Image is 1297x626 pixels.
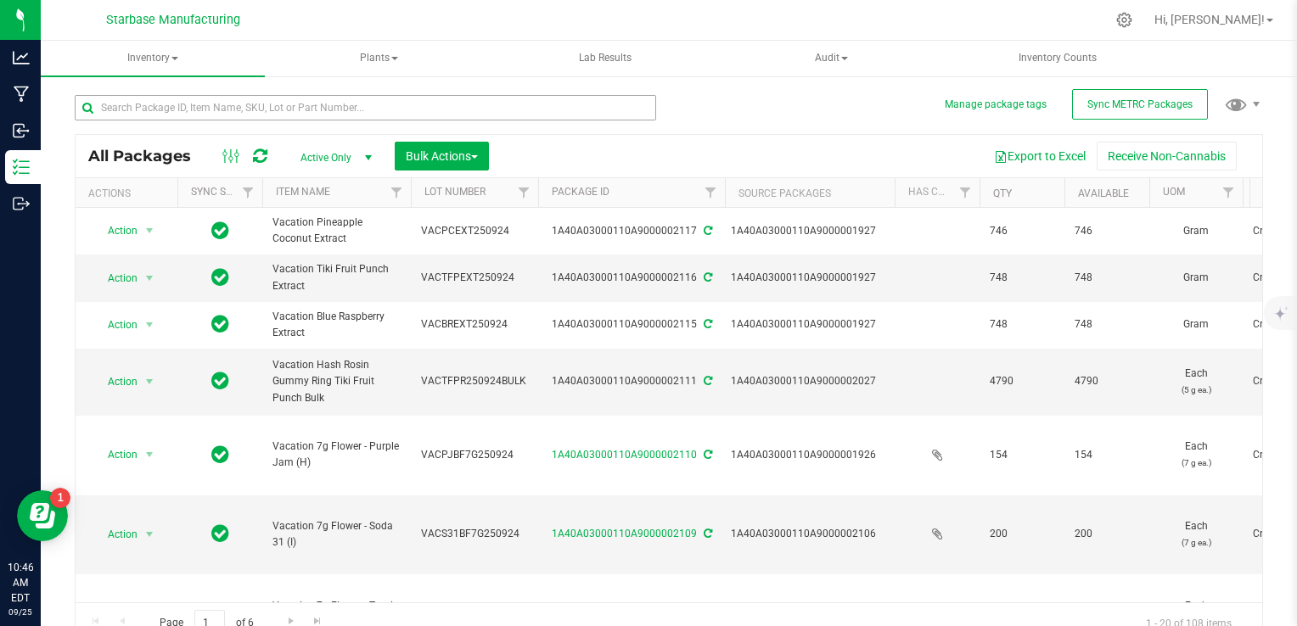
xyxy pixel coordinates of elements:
iframe: Resource center [17,490,68,541]
a: Filter [234,178,262,207]
span: 748 [1075,270,1139,286]
div: Value 1: 1A40A03000110A9000001926 [731,447,890,463]
div: 1A40A03000110A9000002115 [536,316,727,333]
span: select [139,523,160,546]
span: 748 [990,270,1054,286]
button: Export to Excel [983,142,1097,170]
button: Sync METRC Packages [1072,89,1208,120]
inline-svg: Analytics [13,49,30,66]
span: Vacation 7g Flower - Soda 31 (I) [272,518,401,551]
span: Audit [720,42,942,75]
div: Value 1: 1A40A03000110A9000002106 [731,526,890,542]
div: 1A40A03000110A9000002116 [536,270,727,286]
div: 1A40A03000110A9000002117 [536,223,727,239]
a: Filter [510,178,538,207]
p: 10:46 AM EDT [8,560,33,606]
a: Inventory Counts [946,41,1170,76]
span: Sync from Compliance System [701,318,712,330]
a: 1A40A03000110A9000002109 [552,528,697,539]
span: VACPCEXT250924 [421,223,528,239]
span: Action [93,313,138,337]
span: Each [1159,439,1232,471]
th: Has COA [895,178,980,208]
span: Action [93,219,138,243]
span: Hi, [PERSON_NAME]! [1154,13,1265,26]
span: Vacation Tiki Fruit Punch Extract [272,261,401,293]
p: (7 g ea.) [1159,455,1232,471]
inline-svg: Inbound [13,122,30,139]
a: Filter [1215,178,1243,207]
div: Manage settings [1114,12,1135,28]
a: Item Name [276,186,330,198]
span: In Sync [211,522,229,545]
iframe: Resource center unread badge [50,488,70,508]
span: In Sync [211,443,229,467]
span: Action [93,443,138,467]
span: select [139,313,160,337]
th: Source Packages [725,178,895,208]
span: VACS31BF7G250924 [421,526,528,542]
span: Action [93,523,138,546]
a: Sync Status [191,186,256,198]
span: Each [1159,366,1232,398]
span: Sync from Compliance System [701,528,712,539]
a: Audit [719,41,943,76]
span: Sync from Compliance System [701,225,712,237]
span: Gram [1159,316,1232,333]
button: Bulk Actions [395,142,489,170]
span: Sync from Compliance System [701,449,712,461]
span: 154 [990,447,1054,463]
span: Each [1159,518,1232,551]
span: 4790 [1075,373,1139,389]
span: Action [93,370,138,394]
span: Vacation Blue Raspberry Extract [272,309,401,341]
span: Inventory Counts [996,51,1120,65]
div: Value 1: 1A40A03000110A9000002027 [731,373,890,389]
p: 09/25 [8,606,33,618]
button: Receive Non-Cannabis [1097,142,1237,170]
span: In Sync [211,265,229,289]
a: Available [1078,187,1129,199]
span: Vacation 7g Flower - Purple Jam (H) [272,439,401,471]
inline-svg: Outbound [13,195,30,212]
span: select [139,219,160,243]
span: 200 [990,526,1054,542]
a: Filter [697,178,725,207]
span: Vacation Pineapple Coconut Extract [272,215,401,247]
span: Sync METRC Packages [1087,98,1193,110]
span: 748 [1075,316,1139,333]
span: Starbase Manufacturing [106,13,240,27]
span: Gram [1159,223,1232,239]
span: 748 [990,316,1054,333]
div: 1A40A03000110A9000002111 [536,373,727,389]
div: Value 1: 1A40A03000110A9000001927 [731,223,890,239]
span: Lab Results [556,51,654,65]
a: Lot Number [424,186,486,198]
p: (5 g ea.) [1159,382,1232,398]
span: 154 [1075,447,1139,463]
span: In Sync [211,312,229,336]
inline-svg: Manufacturing [13,86,30,103]
div: Value 1: 1A40A03000110A9000001927 [731,316,890,333]
span: All Packages [88,147,208,165]
a: Qty [993,187,1012,199]
p: (7 g ea.) [1159,534,1232,551]
a: Filter [952,178,980,207]
div: Actions [88,187,171,199]
span: 4790 [990,373,1054,389]
a: Package ID [552,186,609,198]
span: 200 [1075,526,1139,542]
a: 1A40A03000110A9000002110 [552,449,697,461]
a: Plants [267,41,491,76]
a: Filter [383,178,411,207]
button: Manage package tags [945,98,1047,112]
span: select [139,266,160,290]
span: VACPJBF7G250924 [421,447,528,463]
span: VACBREXT250924 [421,316,528,333]
span: VACTFPR250924BULK [421,373,528,389]
span: In Sync [211,369,229,393]
span: Vacation Hash Rosin Gummy Ring Tiki Fruit Punch Bulk [272,357,401,406]
span: Gram [1159,270,1232,286]
span: 746 [990,223,1054,239]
